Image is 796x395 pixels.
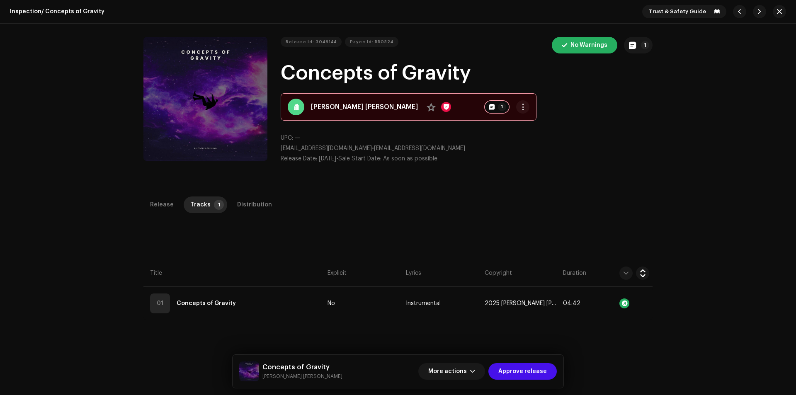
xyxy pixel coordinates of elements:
[281,60,653,87] h1: Concepts of Gravity
[563,269,586,277] span: Duration
[177,295,236,312] strong: Concepts of Gravity
[262,362,342,372] h5: Concepts of Gravity
[262,372,342,380] small: Concepts of Gravity
[624,37,653,53] button: 1
[239,361,259,381] img: f33dd515-255e-4bc8-b49e-ba7548854c40
[428,363,467,380] span: More actions
[345,37,398,47] button: Payee Id: 550524
[406,269,421,277] span: Lyrics
[281,145,372,151] span: [EMAIL_ADDRESS][DOMAIN_NAME]
[374,145,465,151] span: [EMAIL_ADDRESS][DOMAIN_NAME]
[484,100,510,114] button: 1
[286,34,337,50] span: Release Id: 3048144
[281,135,293,141] span: UPC:
[150,293,170,313] div: 01
[150,196,174,213] div: Release
[485,269,512,277] span: Copyright
[311,102,418,112] strong: [PERSON_NAME] [PERSON_NAME]
[281,37,342,47] button: Release Id: 3048144
[281,144,653,153] p: •
[319,156,336,162] span: [DATE]
[338,156,381,162] span: Sale Start Date:
[295,135,300,141] span: —
[485,300,556,307] span: 2025 Cooper Greuling
[498,363,547,380] span: Approve release
[281,156,338,162] span: •
[563,300,580,306] span: 04:42
[214,200,224,210] p-badge: 1
[418,363,485,380] button: More actions
[498,103,506,111] p-badge: 1
[350,34,393,50] span: Payee Id: 550524
[406,300,441,307] span: Instrumental
[383,156,437,162] span: As soon as possible
[150,269,162,277] span: Title
[281,156,317,162] span: Release Date:
[190,196,211,213] div: Tracks
[328,269,347,277] span: Explicit
[641,41,649,49] p-badge: 1
[237,196,272,213] div: Distribution
[488,363,557,380] button: Approve release
[328,300,335,307] span: No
